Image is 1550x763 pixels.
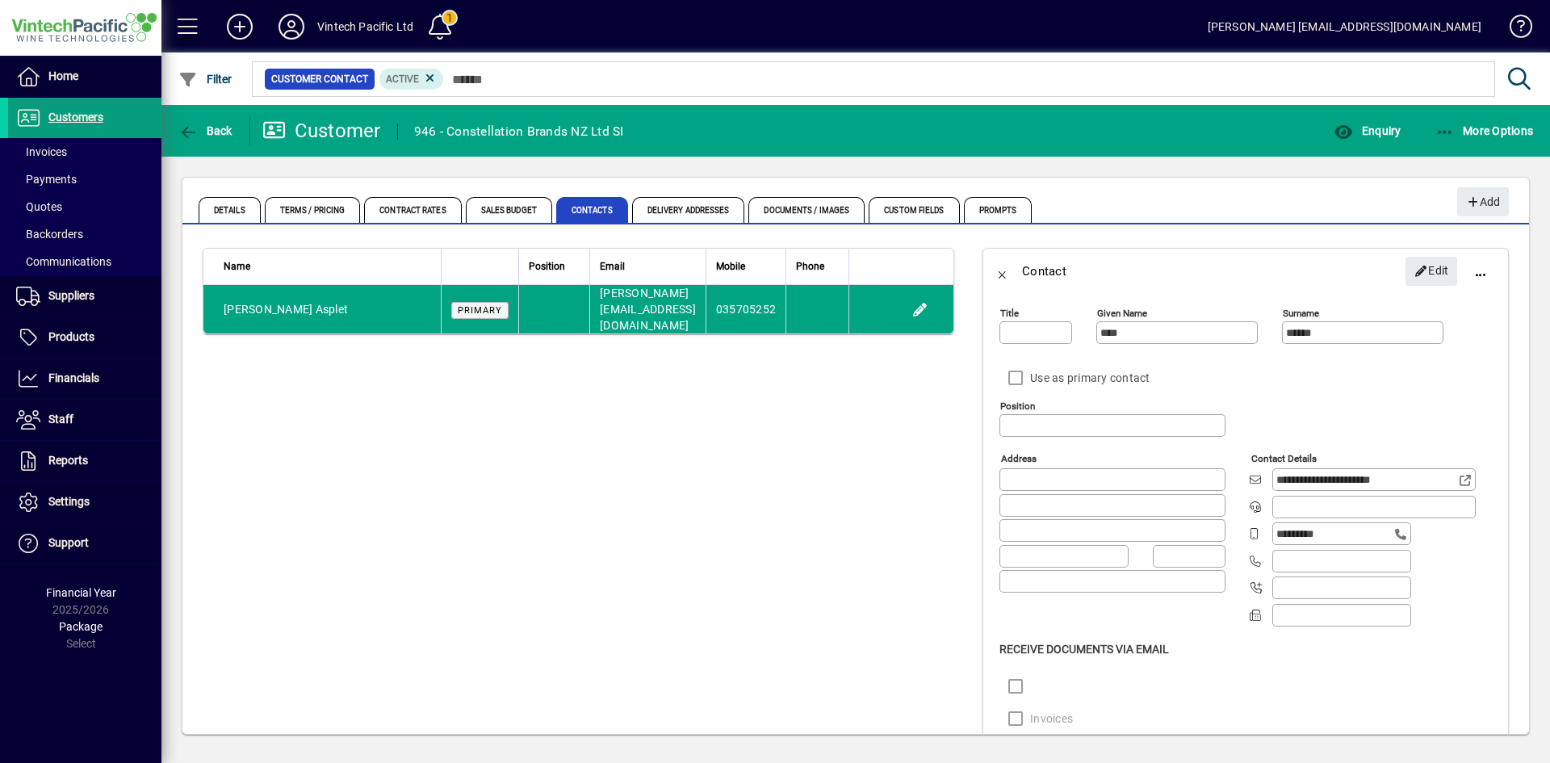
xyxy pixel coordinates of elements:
span: Asplet [316,303,349,316]
span: Back [178,124,232,137]
span: Financial Year [46,586,116,599]
span: Communications [16,255,111,268]
mat-label: Surname [1283,308,1319,319]
span: Delivery Addresses [632,197,745,223]
div: Contact [1022,258,1066,284]
div: Name [224,258,431,275]
span: Add [1465,189,1500,216]
button: Filter [174,65,237,94]
span: Home [48,69,78,82]
button: Back [983,252,1022,291]
a: Payments [8,166,161,193]
span: Active [386,73,419,85]
span: Filter [178,73,232,86]
span: Suppliers [48,289,94,302]
span: Mobile [716,258,745,275]
span: Name [224,258,250,275]
span: Custom Fields [869,197,959,223]
span: Support [48,536,89,549]
span: Backorders [16,228,83,241]
span: Products [48,330,94,343]
button: Edit [1405,257,1457,286]
span: More Options [1435,124,1534,137]
button: Add [214,12,266,41]
div: Mobile [716,258,776,275]
span: Primary [458,305,502,316]
span: Documents / Images [748,197,865,223]
a: Products [8,317,161,358]
span: [PERSON_NAME][EMAIL_ADDRESS][DOMAIN_NAME] [600,287,696,332]
span: Receive Documents Via Email [999,643,1169,656]
span: Payments [16,173,77,186]
span: Prompts [964,197,1033,223]
span: 035705252 [716,303,776,316]
a: Reports [8,441,161,481]
span: Quotes [16,200,62,213]
span: Terms / Pricing [265,197,361,223]
app-page-header-button: Back [161,116,250,145]
a: Home [8,57,161,97]
span: [PERSON_NAME] [224,303,312,316]
span: Enquiry [1334,124,1401,137]
mat-label: Given name [1097,308,1147,319]
button: Profile [266,12,317,41]
div: [PERSON_NAME] [EMAIL_ADDRESS][DOMAIN_NAME] [1208,14,1481,40]
span: Edit [1414,258,1449,284]
a: Settings [8,482,161,522]
div: Phone [796,258,839,275]
span: Staff [48,413,73,426]
span: Details [199,197,261,223]
div: Position [529,258,580,275]
span: Customer Contact [271,71,368,87]
span: Sales Budget [466,197,552,223]
button: Edit [907,296,933,322]
span: Customers [48,111,103,124]
span: Contacts [556,197,628,223]
div: Vintech Pacific Ltd [317,14,413,40]
a: Knowledge Base [1498,3,1530,56]
span: Settings [48,495,90,508]
mat-label: Title [1000,308,1019,319]
span: Phone [796,258,824,275]
div: Email [600,258,696,275]
a: Invoices [8,138,161,166]
span: Reports [48,454,88,467]
span: Financials [48,371,99,384]
a: Staff [8,400,161,440]
span: Invoices [16,145,67,158]
span: Contract Rates [364,197,461,223]
a: Quotes [8,193,161,220]
span: Position [529,258,565,275]
mat-chip: Activation Status: Active [379,69,444,90]
a: Communications [8,248,161,275]
button: Add [1457,187,1509,216]
button: Back [174,116,237,145]
mat-label: Position [1000,400,1035,412]
span: Email [600,258,625,275]
a: Financials [8,358,161,399]
a: Backorders [8,220,161,248]
a: Suppliers [8,276,161,317]
div: Customer [262,118,381,144]
button: Enquiry [1330,116,1405,145]
a: Support [8,523,161,564]
span: Package [59,620,103,633]
div: 946 - Constellation Brands NZ Ltd SI [414,119,624,145]
button: More options [1461,252,1500,291]
button: More Options [1431,116,1538,145]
